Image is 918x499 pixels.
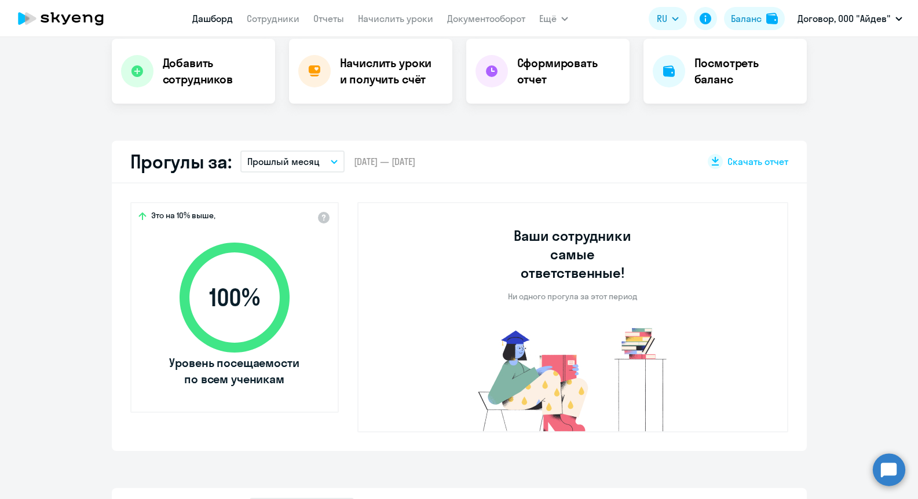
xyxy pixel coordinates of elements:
p: Договор, ООО "Айдев" [798,12,891,25]
a: Дашборд [192,13,233,24]
a: Сотрудники [247,13,299,24]
button: Договор, ООО "Айдев" [792,5,908,32]
img: no-truants [456,325,689,431]
h4: Сформировать отчет [517,55,620,87]
h2: Прогулы за: [130,150,232,173]
div: Баланс [731,12,762,25]
button: Балансbalance [724,7,785,30]
span: Скачать отчет [727,155,788,168]
span: Ещё [539,12,557,25]
h4: Начислить уроки и получить счёт [340,55,441,87]
a: Отчеты [313,13,344,24]
p: Ни одного прогула за этот период [508,291,637,302]
span: [DATE] — [DATE] [354,155,415,168]
p: Прошлый месяц [247,155,320,168]
h4: Посмотреть баланс [694,55,798,87]
h4: Добавить сотрудников [163,55,266,87]
button: RU [649,7,687,30]
span: RU [657,12,667,25]
span: Это на 10% выше, [151,210,215,224]
h3: Ваши сотрудники самые ответственные! [498,226,647,282]
a: Начислить уроки [358,13,433,24]
button: Прошлый месяц [240,151,345,173]
img: balance [766,13,778,24]
button: Ещё [539,7,568,30]
span: Уровень посещаемости по всем ученикам [168,355,301,387]
a: Документооборот [447,13,525,24]
span: 100 % [168,284,301,311]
